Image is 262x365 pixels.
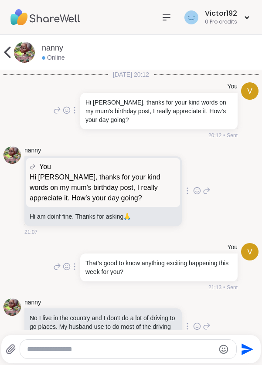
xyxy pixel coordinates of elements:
span: Sent [227,284,238,291]
p: Hi [PERSON_NAME], thanks for your kind words on my mum's birthday post, I really appreciate it. H... [30,172,177,203]
span: • [223,284,225,291]
img: ShareWell Nav Logo [10,2,80,33]
p: Hi am doinf fine. Thanks for asking [30,212,177,221]
a: nanny [24,298,41,307]
div: 0 Pro credits [205,18,237,26]
span: Sent [227,132,238,139]
span: 20:12 [208,132,221,139]
span: 🙏 [123,213,131,220]
p: No I live in the country and I don't do a lot of driving to go places. My husband use to do most ... [30,314,177,340]
span: 21:13 [208,284,221,291]
p: Hi [PERSON_NAME], thanks for your kind words on my mum's birthday post, I really appreciate it. H... [85,98,232,124]
a: nanny [24,146,41,155]
span: V [247,246,252,258]
h4: You [227,243,238,252]
img: https://sharewell-space-live.sfo3.digitaloceanspaces.com/user-generated/96e0134b-970e-4c49-8a45-e... [3,146,21,164]
p: That’s good to know anything exciting happening this week for you? [85,259,232,276]
button: Send [237,339,256,359]
img: Victor192 [184,10,198,24]
img: https://sharewell-space-live.sfo3.digitaloceanspaces.com/user-generated/96e0134b-970e-4c49-8a45-e... [14,42,35,63]
span: V [247,85,252,97]
h4: You [227,82,238,91]
div: Online [42,54,65,62]
div: Victor192 [205,9,237,18]
textarea: Type your message [27,345,215,354]
span: [DATE] 20:12 [108,70,154,79]
img: https://sharewell-space-live.sfo3.digitaloceanspaces.com/user-generated/96e0134b-970e-4c49-8a45-e... [3,298,21,316]
a: nanny [42,43,63,54]
button: Emoji picker [218,344,229,355]
span: 21:07 [24,228,37,236]
span: You [39,162,51,172]
span: • [223,132,225,139]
